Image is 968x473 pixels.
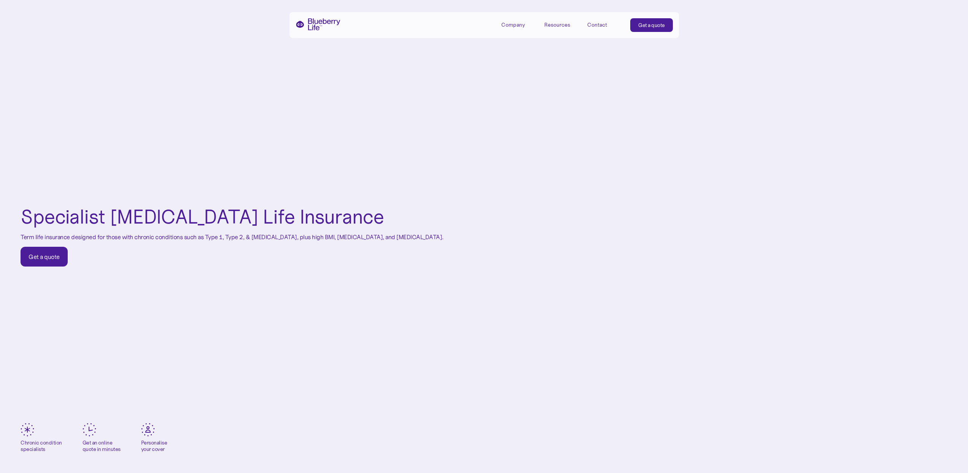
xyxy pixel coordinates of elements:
a: home [296,18,340,30]
div: Resources [544,22,570,28]
div: Contact [587,22,607,28]
div: Resources [544,18,579,31]
p: Term life insurance designed for those with chronic conditions such as Type 1, Type 2, & [MEDICAL... [21,233,443,241]
a: Contact [587,18,621,31]
a: Get a quote [21,247,68,267]
h1: Specialist [MEDICAL_DATA] Life Insurance [21,206,384,227]
div: Chronic condition specialists [21,440,62,452]
div: Personalise your cover [141,440,167,452]
div: Get a quote [638,21,665,29]
div: Get an online quote in minutes [83,440,121,452]
div: Company [501,18,536,31]
a: Get a quote [630,18,673,32]
div: Company [501,22,525,28]
div: Get a quote [29,253,60,260]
